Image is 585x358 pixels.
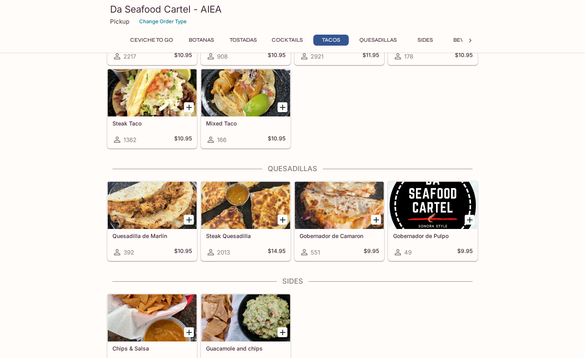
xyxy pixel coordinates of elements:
button: Add Quesadilla de Marlin [184,215,194,225]
span: 2217 [123,53,136,60]
button: Add Gobernador de Pulpo [465,215,475,225]
button: Ceviche To Go [126,35,177,46]
div: Guacamole and chips [201,294,290,341]
h5: $10.95 [268,52,285,61]
h5: $11.95 [362,52,379,61]
h5: Mixed Taco [206,120,285,127]
h5: $10.95 [174,52,192,61]
div: Gobernador de Camaron [295,182,384,229]
h5: $9.95 [457,247,473,257]
button: Quesadillas [355,35,401,46]
h5: $14.95 [268,247,285,257]
h4: Quesadillas [107,164,478,173]
button: Add Mixed Taco [278,102,287,112]
button: Add Guacamole and chips [278,327,287,337]
a: Gobernador de Camaron551$9.95 [294,181,384,261]
h5: Steak Taco [112,120,192,127]
a: Steak Quesadilla2013$14.95 [201,181,291,261]
button: Change Order Type [136,15,190,28]
a: Mixed Taco166$10.95 [201,69,291,148]
p: Pickup [110,18,129,25]
a: Quesadilla de Marlin392$10.95 [107,181,197,261]
div: Gobernador de Pulpo [388,182,477,229]
button: Add Chips & Salsa [184,327,194,337]
button: Cocktails [267,35,307,46]
button: Botanas [184,35,219,46]
h5: Gobernador de Pulpo [393,233,473,239]
div: Mixed Taco [201,69,290,116]
span: 2921 [311,53,324,60]
h5: Guacamole and chips [206,345,285,352]
div: Chips & Salsa [108,294,197,341]
span: 1362 [123,136,136,144]
h5: $10.95 [174,247,192,257]
button: Sides [407,35,443,46]
button: Add Gobernador de Camaron [371,215,381,225]
span: 166 [217,136,226,144]
h5: Quesadilla de Marlin [112,233,192,239]
span: 2013 [217,249,230,256]
h5: $10.95 [268,135,285,144]
h5: $10.95 [455,52,473,61]
div: Steak Quesadilla [201,182,290,229]
div: Quesadilla de Marlin [108,182,197,229]
h5: Gobernador de Camaron [300,233,379,239]
h5: Steak Quesadilla [206,233,285,239]
button: Tacos [313,35,349,46]
a: Gobernador de Pulpo49$9.95 [388,181,478,261]
button: Tostadas [225,35,261,46]
span: 551 [311,249,320,256]
button: Beverages [449,35,490,46]
h4: Sides [107,277,478,286]
h5: $9.95 [364,247,379,257]
span: 49 [404,249,412,256]
h5: $10.95 [174,135,192,144]
span: 178 [404,53,413,60]
button: Add Steak Taco [184,102,194,112]
a: Steak Taco1362$10.95 [107,69,197,148]
button: Add Steak Quesadilla [278,215,287,225]
span: 392 [123,249,134,256]
h5: Chips & Salsa [112,345,192,352]
span: 908 [217,53,228,60]
h3: Da Seafood Cartel - AIEA [110,3,475,15]
div: Steak Taco [108,69,197,116]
